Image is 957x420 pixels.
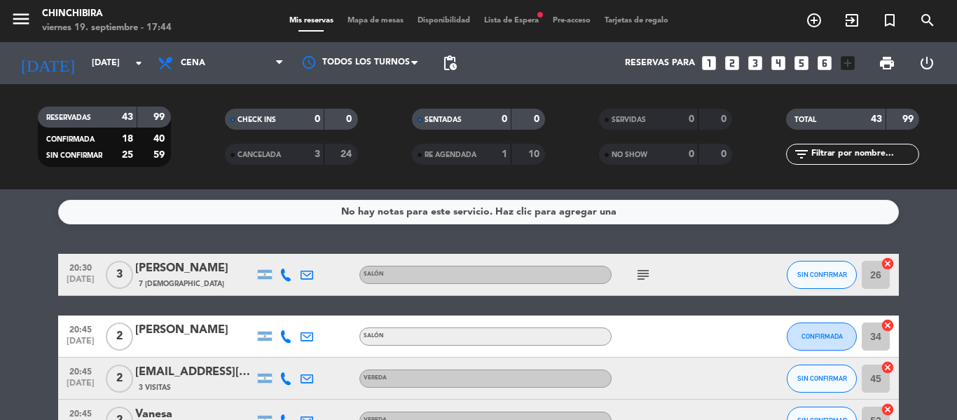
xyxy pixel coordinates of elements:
[46,136,95,143] span: CONFIRMADA
[63,259,98,275] span: 20:30
[502,114,507,124] strong: 0
[844,12,860,29] i: exit_to_app
[881,12,898,29] i: turned_in_not
[793,146,810,163] i: filter_list
[122,150,133,160] strong: 25
[42,21,172,35] div: viernes 19. septiembre - 17:44
[723,54,741,72] i: looks_two
[63,337,98,353] span: [DATE]
[612,116,646,123] span: SERVIDAS
[340,149,354,159] strong: 24
[135,363,254,381] div: [EMAIL_ADDRESS][DOMAIN_NAME]
[135,321,254,339] div: [PERSON_NAME]
[346,114,354,124] strong: 0
[797,374,847,382] span: SIN CONFIRMAR
[881,402,895,416] i: cancel
[46,152,102,159] span: SIN CONFIRMAR
[797,271,847,278] span: SIN CONFIRMAR
[546,17,598,25] span: Pre-acceso
[181,58,205,68] span: Cena
[139,382,171,393] span: 3 Visitas
[598,17,675,25] span: Tarjetas de regalo
[315,149,320,159] strong: 3
[153,112,167,122] strong: 99
[871,114,882,124] strong: 43
[42,7,172,21] div: Chinchibira
[63,275,98,291] span: [DATE]
[919,12,936,29] i: search
[11,8,32,29] i: menu
[122,112,133,122] strong: 43
[879,55,895,72] span: print
[612,151,647,158] span: NO SHOW
[700,54,718,72] i: looks_one
[425,116,462,123] span: SENTADAS
[106,365,133,393] span: 2
[364,271,384,277] span: SALÓN
[792,54,811,72] i: looks_5
[153,134,167,144] strong: 40
[139,278,224,290] span: 7 [DEMOGRAPHIC_DATA]
[528,149,542,159] strong: 10
[907,42,946,84] div: LOG OUT
[810,147,918,162] input: Filtrar por nombre...
[502,149,507,159] strong: 1
[815,54,834,72] i: looks_6
[63,363,98,379] span: 20:45
[282,17,340,25] span: Mis reservas
[787,323,857,351] button: CONFIRMADA
[411,17,477,25] span: Disponibilidad
[534,114,542,124] strong: 0
[806,12,822,29] i: add_circle_outline
[237,151,281,158] span: CANCELADA
[441,55,458,72] span: pending_actions
[635,266,652,283] i: subject
[689,114,694,124] strong: 0
[63,320,98,337] span: 20:45
[364,333,384,339] span: SALÓN
[11,8,32,34] button: menu
[839,54,857,72] i: add_box
[536,11,544,19] span: fiber_manual_record
[106,323,133,351] span: 2
[153,150,167,160] strong: 59
[787,261,857,289] button: SIN CONFIRMAR
[341,204,617,220] div: No hay notas para este servicio. Haz clic para agregar una
[801,332,843,340] span: CONFIRMADA
[881,257,895,271] i: cancel
[237,116,276,123] span: CHECK INS
[902,114,916,124] strong: 99
[425,151,476,158] span: RE AGENDADA
[122,134,133,144] strong: 18
[477,17,546,25] span: Lista de Espera
[721,149,729,159] strong: 0
[918,55,935,72] i: power_settings_new
[106,261,133,289] span: 3
[11,48,85,79] i: [DATE]
[881,360,895,374] i: cancel
[130,55,147,72] i: arrow_drop_down
[787,365,857,393] button: SIN CONFIRMAR
[689,149,694,159] strong: 0
[364,375,387,381] span: VEREDA
[794,116,816,123] span: TOTAL
[625,58,695,68] span: Reservas para
[769,54,787,72] i: looks_4
[135,259,254,278] div: [PERSON_NAME]
[746,54,764,72] i: looks_3
[315,114,320,124] strong: 0
[721,114,729,124] strong: 0
[63,379,98,395] span: [DATE]
[340,17,411,25] span: Mapa de mesas
[881,318,895,332] i: cancel
[46,114,91,121] span: RESERVADAS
